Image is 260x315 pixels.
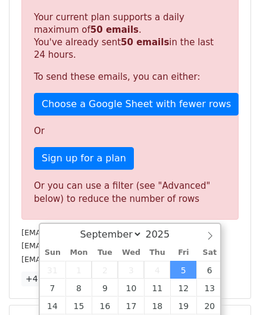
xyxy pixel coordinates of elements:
[34,71,226,83] p: To send these emails, you can either:
[21,272,71,286] a: +47 more
[34,179,226,206] div: Or you can use a filter (see "Advanced" below) to reduce the number of rows
[144,249,170,257] span: Thu
[65,249,92,257] span: Mon
[196,249,223,257] span: Sat
[21,241,154,250] small: [EMAIL_ADDRESS][DOMAIN_NAME]
[144,261,170,279] span: September 4, 2025
[92,261,118,279] span: September 2, 2025
[196,261,223,279] span: September 6, 2025
[40,261,66,279] span: August 31, 2025
[65,297,92,314] span: September 15, 2025
[170,297,196,314] span: September 19, 2025
[40,279,66,297] span: September 7, 2025
[34,93,239,116] a: Choose a Google Sheet with fewer rows
[144,297,170,314] span: September 18, 2025
[118,297,144,314] span: September 17, 2025
[65,279,92,297] span: September 8, 2025
[34,147,134,170] a: Sign up for a plan
[92,249,118,257] span: Tue
[21,228,154,237] small: [EMAIL_ADDRESS][DOMAIN_NAME]
[34,125,226,138] p: Or
[144,279,170,297] span: September 11, 2025
[170,249,196,257] span: Fri
[196,297,223,314] span: September 20, 2025
[118,279,144,297] span: September 10, 2025
[92,297,118,314] span: September 16, 2025
[65,261,92,279] span: September 1, 2025
[118,261,144,279] span: September 3, 2025
[40,249,66,257] span: Sun
[121,37,169,48] strong: 50 emails
[118,249,144,257] span: Wed
[142,229,185,240] input: Year
[170,279,196,297] span: September 12, 2025
[92,279,118,297] span: September 9, 2025
[34,11,226,61] p: Your current plan supports a daily maximum of . You've already sent in the last 24 hours.
[40,297,66,314] span: September 14, 2025
[21,255,154,264] small: [EMAIL_ADDRESS][DOMAIN_NAME]
[170,261,196,279] span: September 5, 2025
[90,24,139,35] strong: 50 emails
[201,258,260,315] iframe: Chat Widget
[196,279,223,297] span: September 13, 2025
